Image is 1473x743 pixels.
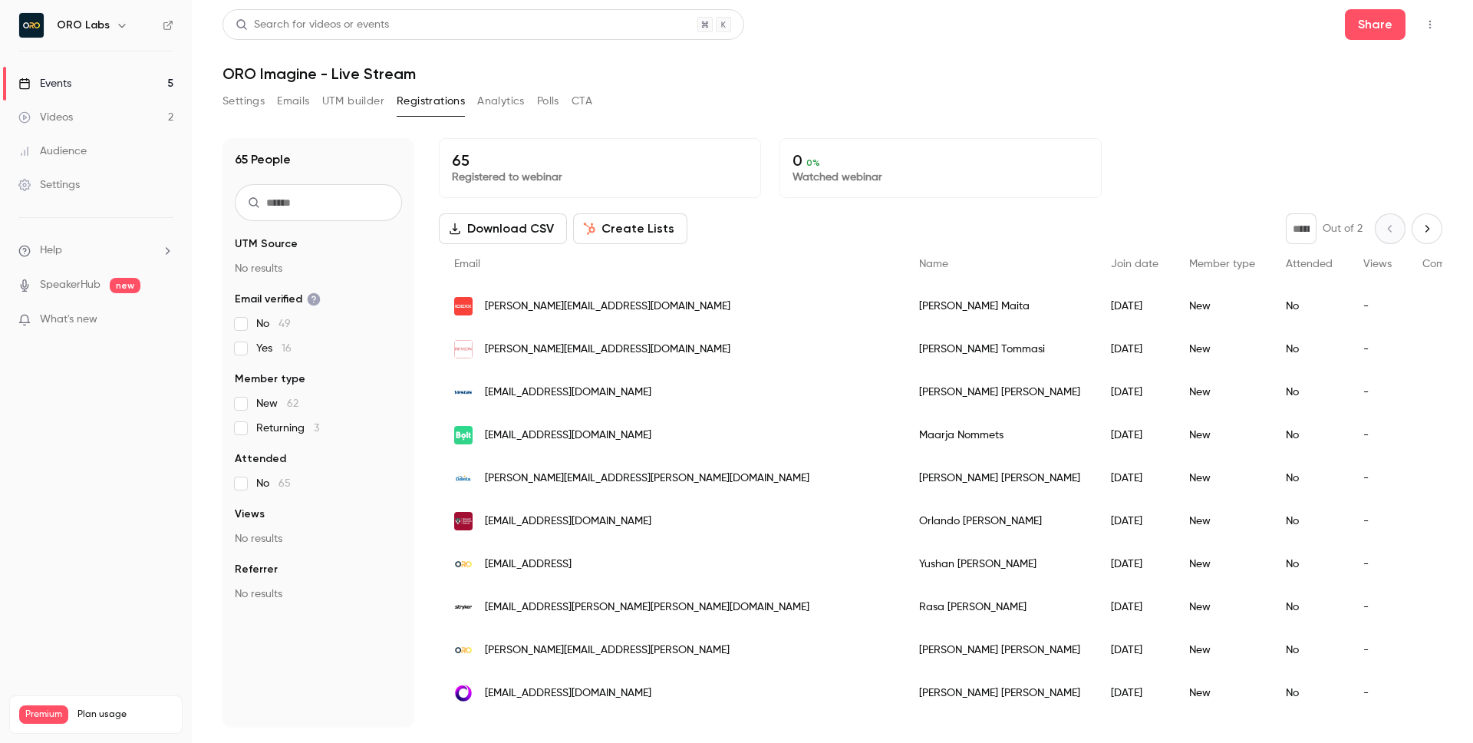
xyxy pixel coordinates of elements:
[573,213,687,244] button: Create Lists
[282,343,292,354] span: 16
[904,672,1096,715] div: [PERSON_NAME] [PERSON_NAME]
[397,89,465,114] button: Registrations
[1348,629,1407,672] div: -
[235,150,291,169] h1: 65 People
[1096,500,1174,543] div: [DATE]
[1174,672,1270,715] div: New
[1270,500,1348,543] div: No
[1174,285,1270,328] div: New
[904,285,1096,328] div: [PERSON_NAME] Maita
[18,144,87,159] div: Audience
[77,708,173,721] span: Plan usage
[19,13,44,38] img: ORO Labs
[793,151,1089,170] p: 0
[40,312,97,328] span: What's new
[454,560,473,568] img: orolabs.ai
[1363,259,1392,269] span: Views
[454,340,473,358] img: revlon.com
[1174,629,1270,672] div: New
[222,89,265,114] button: Settings
[1096,328,1174,371] div: [DATE]
[314,423,319,434] span: 3
[919,259,948,269] span: Name
[1096,672,1174,715] div: [DATE]
[277,89,309,114] button: Emails
[904,586,1096,629] div: Rasa [PERSON_NAME]
[1174,328,1270,371] div: New
[485,685,651,702] span: [EMAIL_ADDRESS][DOMAIN_NAME]
[1270,414,1348,457] div: No
[256,476,291,491] span: No
[454,259,480,269] span: Email
[904,414,1096,457] div: Maarja Nommets
[1174,457,1270,500] div: New
[485,513,651,530] span: [EMAIL_ADDRESS][DOMAIN_NAME]
[256,341,292,356] span: Yes
[806,157,820,168] span: 0 %
[1096,285,1174,328] div: [DATE]
[278,478,291,489] span: 65
[235,236,402,602] section: facet-groups
[1348,371,1407,414] div: -
[1348,500,1407,543] div: -
[485,642,730,659] span: [PERSON_NAME][EMAIL_ADDRESS][PERSON_NAME]
[454,383,473,401] img: vestas.com
[485,556,572,573] span: [EMAIL_ADDRESS]
[485,428,651,444] span: [EMAIL_ADDRESS][DOMAIN_NAME]
[1270,371,1348,414] div: No
[1096,543,1174,586] div: [DATE]
[793,170,1089,185] p: Watched webinar
[485,342,730,358] span: [PERSON_NAME][EMAIL_ADDRESS][DOMAIN_NAME]
[322,89,384,114] button: UTM builder
[287,398,298,409] span: 62
[278,319,291,329] span: 49
[1174,414,1270,457] div: New
[40,277,101,293] a: SpeakerHub
[1174,543,1270,586] div: New
[18,177,80,193] div: Settings
[1348,586,1407,629] div: -
[40,243,62,259] span: Help
[235,562,278,577] span: Referrer
[235,586,402,602] p: No results
[57,18,110,33] h6: ORO Labs
[904,328,1096,371] div: [PERSON_NAME] Tommasi
[452,170,748,185] p: Registered to webinar
[1348,328,1407,371] div: -
[1412,213,1442,244] button: Next page
[18,243,173,259] li: help-dropdown-opener
[1345,9,1405,40] button: Share
[235,371,305,387] span: Member type
[155,313,173,327] iframe: Noticeable Trigger
[222,64,1442,83] h1: ORO Imagine - Live Stream
[439,213,567,244] button: Download CSV
[1096,414,1174,457] div: [DATE]
[1096,586,1174,629] div: [DATE]
[1174,500,1270,543] div: New
[485,385,651,401] span: [EMAIL_ADDRESS][DOMAIN_NAME]
[454,646,473,654] img: orolabs.ai
[1348,543,1407,586] div: -
[454,426,473,444] img: bolt.eu
[19,705,68,724] span: Premium
[1348,414,1407,457] div: -
[1323,221,1363,236] p: Out of 2
[454,512,473,530] img: gmp36.hbs.edu
[485,471,809,487] span: [PERSON_NAME][EMAIL_ADDRESS][PERSON_NAME][DOMAIN_NAME]
[235,531,402,547] p: No results
[904,543,1096,586] div: Yushan [PERSON_NAME]
[477,89,525,114] button: Analytics
[18,110,73,125] div: Videos
[235,292,321,307] span: Email verified
[572,89,592,114] button: CTA
[1096,457,1174,500] div: [DATE]
[235,236,298,252] span: UTM Source
[537,89,559,114] button: Polls
[904,457,1096,500] div: [PERSON_NAME] [PERSON_NAME]
[235,261,402,276] p: No results
[1286,259,1333,269] span: Attended
[1270,285,1348,328] div: No
[18,76,71,91] div: Events
[236,17,389,33] div: Search for videos or events
[1270,672,1348,715] div: No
